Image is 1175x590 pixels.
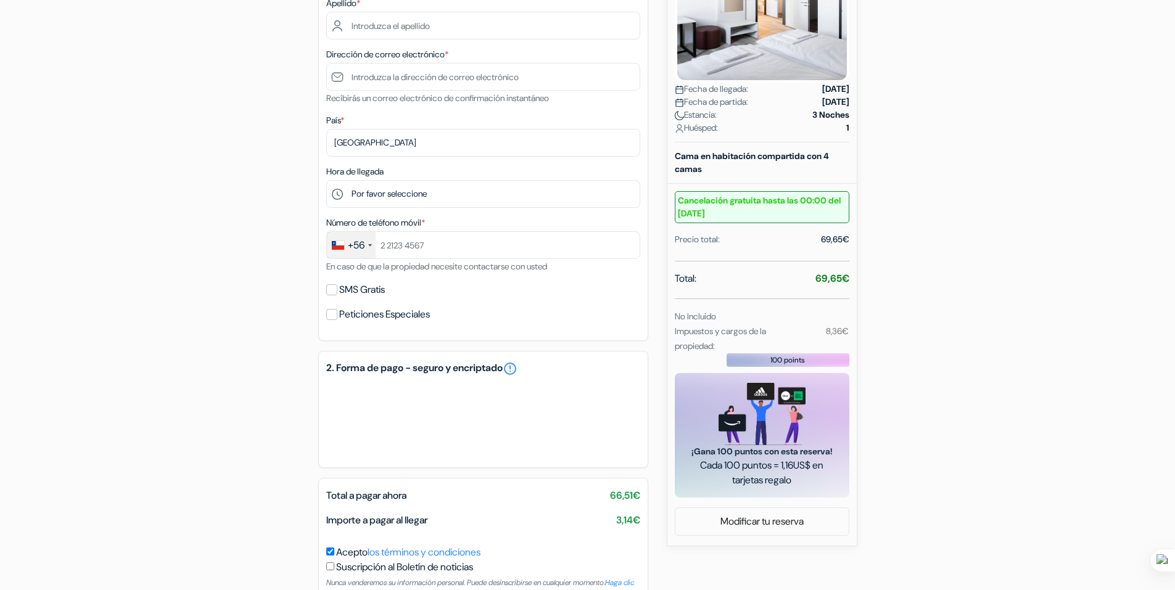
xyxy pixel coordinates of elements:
[326,489,406,502] span: Total a pagar ahora
[336,545,480,560] label: Acepto
[326,63,640,91] input: Introduzca la dirección de correo electrónico
[675,83,748,96] span: Fecha de llegada:
[339,306,430,323] label: Peticiones Especiales
[326,114,344,127] label: País
[719,383,806,445] img: gift_card_hero_new.png
[326,165,384,178] label: Hora de llegada
[610,488,640,503] span: 66,51€
[616,513,640,528] span: 3,14€
[675,111,684,120] img: moon.svg
[326,92,549,104] small: Recibirás un correo electrónico de confirmación instantáneo
[675,271,696,286] span: Total:
[675,109,717,121] span: Estancia:
[690,458,835,488] span: Cada 100 puntos = 1,16US$ en tarjetas regalo
[675,96,748,109] span: Fecha de partida:
[326,48,448,61] label: Dirección de correo electrónico
[348,238,365,253] div: +56
[815,272,849,285] strong: 69,65€
[368,546,480,559] a: los términos y condiciones
[326,12,640,39] input: Introduzca el apellido
[675,150,829,174] b: Cama en habitación compartida con 4 camas
[675,121,718,134] span: Huésped:
[675,510,849,533] a: Modificar tu reserva
[690,445,835,458] span: ¡Gana 100 puntos con esta reserva!
[675,85,684,94] img: calendar.svg
[326,261,547,272] small: En caso de que la propiedad necesite contactarse con usted
[326,514,427,526] span: Importe a pagar al llegar
[326,361,640,376] h5: 2. Forma de pago - seguro y encriptado
[339,281,385,298] label: SMS Gratis
[826,326,849,337] small: 8,36€
[324,379,643,460] iframe: Campo de entrada seguro para el pago
[675,326,766,351] small: Impuestos y cargos de la propiedad:
[822,96,849,109] strong: [DATE]
[675,311,716,322] small: No Incluido
[326,216,425,229] label: Número de teléfono móvil
[327,232,376,258] div: Chile: +56
[326,231,640,259] input: 2 2123 4567
[770,354,805,366] span: 100 points
[675,233,720,246] div: Precio total:
[336,560,473,575] label: Suscripción al Boletín de noticias
[675,98,684,107] img: calendar.svg
[503,361,517,376] a: error_outline
[822,83,849,96] strong: [DATE]
[812,109,849,121] strong: 3 Noches
[675,124,684,133] img: user_icon.svg
[675,191,849,223] small: Cancelación gratuita hasta las 00:00 del [DATE]
[821,233,849,246] div: 69,65€
[846,121,849,134] strong: 1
